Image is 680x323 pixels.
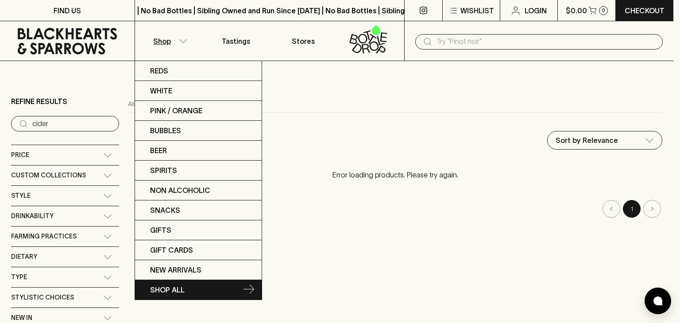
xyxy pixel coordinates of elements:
[150,65,168,76] p: Reds
[135,61,262,81] a: Reds
[150,225,171,235] p: Gifts
[150,285,185,295] p: SHOP ALL
[135,280,262,300] a: SHOP ALL
[135,220,262,240] a: Gifts
[135,101,262,121] a: Pink / Orange
[150,185,210,196] p: Non Alcoholic
[150,165,177,176] p: Spirits
[135,141,262,161] a: Beer
[150,105,202,116] p: Pink / Orange
[135,161,262,181] a: Spirits
[135,181,262,200] a: Non Alcoholic
[150,205,180,215] p: Snacks
[135,121,262,141] a: Bubbles
[150,145,167,156] p: Beer
[150,245,193,255] p: Gift Cards
[150,85,172,96] p: White
[135,81,262,101] a: White
[653,296,662,305] img: bubble-icon
[150,125,181,136] p: Bubbles
[135,260,262,280] a: New Arrivals
[150,265,201,275] p: New Arrivals
[135,240,262,260] a: Gift Cards
[135,200,262,220] a: Snacks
